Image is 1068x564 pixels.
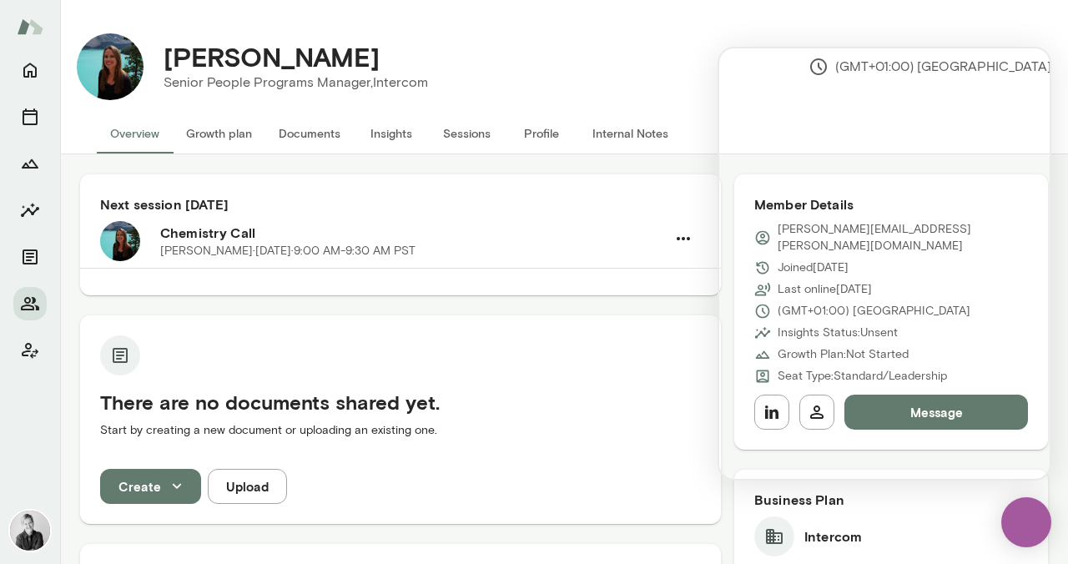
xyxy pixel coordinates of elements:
[804,526,862,546] h6: Intercom
[10,511,50,551] img: Tré Wright
[13,100,47,133] button: Sessions
[100,194,701,214] h6: Next session [DATE]
[13,53,47,87] button: Home
[17,11,43,43] img: Mento
[100,422,701,439] p: Start by creating a new document or uploading an existing one.
[13,194,47,227] button: Insights
[208,469,287,504] button: Upload
[160,223,666,243] h6: Chemistry Call
[429,113,504,154] button: Sessions
[173,113,265,154] button: Growth plan
[100,389,701,415] h5: There are no documents shared yet.
[579,113,682,154] button: Internal Notes
[13,334,47,367] button: Client app
[164,41,380,73] h4: [PERSON_NAME]
[504,113,579,154] button: Profile
[164,73,428,93] p: Senior People Programs Manager, Intercom
[13,147,47,180] button: Growth Plan
[97,113,173,154] button: Overview
[100,469,201,504] button: Create
[265,113,354,154] button: Documents
[77,33,144,100] img: Rebeca Marx
[13,240,47,274] button: Documents
[13,287,47,320] button: Members
[354,113,429,154] button: Insights
[754,490,1028,510] h6: Business Plan
[160,243,416,259] p: [PERSON_NAME] · [DATE] · 9:00 AM-9:30 AM PST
